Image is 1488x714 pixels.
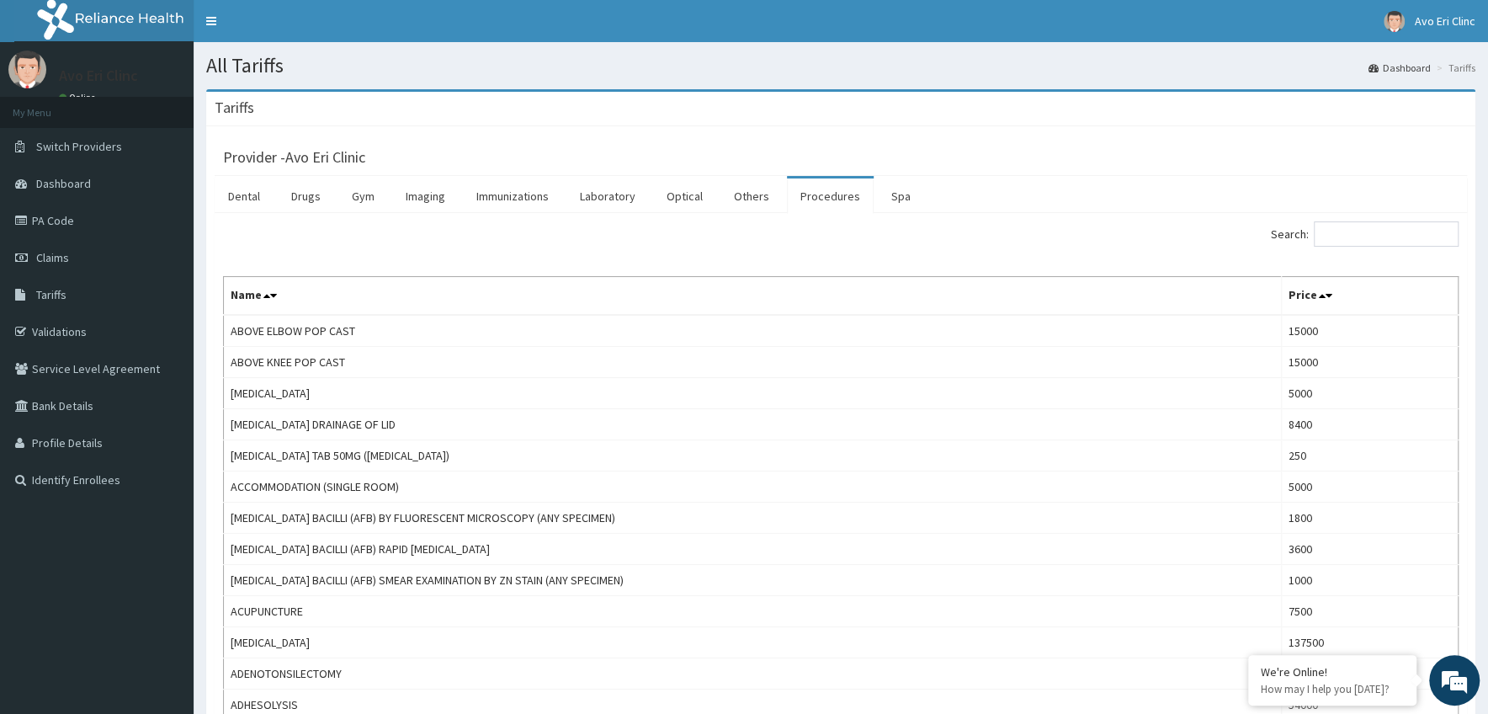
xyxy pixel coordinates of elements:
[36,139,122,154] span: Switch Providers
[1281,347,1458,378] td: 15000
[224,503,1282,534] td: [MEDICAL_DATA] BACILLI (AFB) BY FLUORESCENT MICROSCOPY (ANY SPECIMEN)
[1261,664,1404,679] div: We're Online!
[787,178,874,214] a: Procedures
[1271,221,1459,247] label: Search:
[878,178,924,214] a: Spa
[1415,13,1475,29] span: Avo Eri Clinc
[224,627,1282,658] td: [MEDICAL_DATA]
[1281,472,1458,503] td: 5000
[215,100,254,115] h3: Tariffs
[338,178,388,214] a: Gym
[1281,440,1458,472] td: 250
[224,347,1282,378] td: ABOVE KNEE POP CAST
[206,55,1475,77] h1: All Tariffs
[1281,409,1458,440] td: 8400
[36,250,69,265] span: Claims
[224,472,1282,503] td: ACCOMMODATION (SINGLE ROOM)
[463,178,562,214] a: Immunizations
[1281,627,1458,658] td: 137500
[1281,596,1458,627] td: 7500
[1432,61,1475,75] li: Tariffs
[59,92,99,104] a: Online
[1281,315,1458,347] td: 15000
[8,51,46,88] img: User Image
[1281,378,1458,409] td: 5000
[566,178,649,214] a: Laboratory
[1314,221,1459,247] input: Search:
[224,277,1282,316] th: Name
[224,440,1282,472] td: [MEDICAL_DATA] TAB 50MG ([MEDICAL_DATA])
[1281,277,1458,316] th: Price
[36,176,91,191] span: Dashboard
[224,534,1282,565] td: [MEDICAL_DATA] BACILLI (AFB) RAPID [MEDICAL_DATA]
[224,409,1282,440] td: [MEDICAL_DATA] DRAINAGE OF LID
[215,178,274,214] a: Dental
[224,565,1282,596] td: [MEDICAL_DATA] BACILLI (AFB) SMEAR EXAMINATION BY ZN STAIN (ANY SPECIMEN)
[1281,534,1458,565] td: 3600
[392,178,459,214] a: Imaging
[224,658,1282,690] td: ADENOTONSILECTOMY
[59,68,138,83] p: Avo Eri Clinc
[36,287,66,302] span: Tariffs
[278,178,334,214] a: Drugs
[224,596,1282,627] td: ACUPUNCTURE
[1384,11,1405,32] img: User Image
[1281,565,1458,596] td: 1000
[720,178,783,214] a: Others
[1261,682,1404,696] p: How may I help you today?
[224,315,1282,347] td: ABOVE ELBOW POP CAST
[224,378,1282,409] td: [MEDICAL_DATA]
[1368,61,1431,75] a: Dashboard
[223,150,365,165] h3: Provider - Avo Eri Clinic
[1281,503,1458,534] td: 1800
[653,178,716,214] a: Optical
